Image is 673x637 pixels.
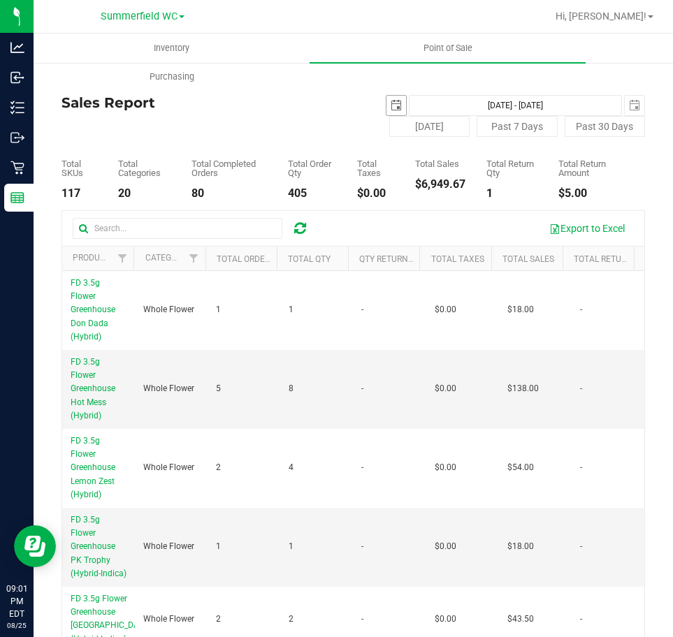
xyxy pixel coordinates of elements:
span: - [361,461,363,474]
div: Total Order Qty [288,159,336,177]
button: Export to Excel [540,217,634,240]
span: Summerfield WC [101,10,178,22]
a: Product [73,253,110,263]
div: Total Return Qty [486,159,537,177]
span: 1 [216,540,221,553]
span: select [625,96,644,115]
span: - [580,613,582,626]
span: 4 [289,461,294,474]
span: 5 [216,382,221,395]
span: Hi, [PERSON_NAME]! [556,10,646,22]
div: 405 [288,188,336,199]
a: Filter [182,247,205,270]
span: $18.00 [507,303,534,316]
span: FD 3.5g Flower Greenhouse Hot Mess (Hybrid) [71,357,115,420]
div: Total Sales [415,159,465,168]
span: FD 3.5g Flower Greenhouse PK Trophy (Hybrid-Indica) [71,515,126,578]
span: 1 [289,303,294,316]
div: Total Categories [118,159,171,177]
a: Point of Sale [310,34,586,63]
div: Total Return Amount [558,159,624,177]
a: Filter [110,247,133,270]
span: Whole Flower [143,303,194,316]
div: 1 [486,188,537,199]
span: Inventory [135,42,208,54]
a: Total Qty [288,254,331,264]
span: Whole Flower [143,613,194,626]
a: Total Sales [502,254,554,264]
span: FD 3.5g Flower Greenhouse Don Dada (Hybrid) [71,278,115,342]
span: $0.00 [435,303,456,316]
span: - [361,613,363,626]
button: Past 30 Days [565,116,645,137]
div: $6,949.67 [415,179,465,190]
div: 117 [61,188,97,199]
span: $0.00 [435,613,456,626]
span: 1 [216,303,221,316]
span: - [361,303,363,316]
div: $0.00 [357,188,394,199]
span: $54.00 [507,461,534,474]
span: 2 [216,613,221,626]
span: $0.00 [435,382,456,395]
span: select [386,96,406,115]
a: Purchasing [34,62,310,91]
span: - [580,540,582,553]
span: - [361,382,363,395]
a: Inventory [34,34,310,63]
span: $43.50 [507,613,534,626]
inline-svg: Inventory [10,101,24,115]
inline-svg: Inbound [10,71,24,85]
button: [DATE] [389,116,470,137]
span: $0.00 [435,540,456,553]
span: 8 [289,382,294,395]
span: - [580,382,582,395]
button: Past 7 Days [477,116,557,137]
span: - [361,540,363,553]
span: Whole Flower [143,540,194,553]
span: Whole Flower [143,382,194,395]
p: 08/25 [6,620,27,631]
inline-svg: Reports [10,191,24,205]
span: $0.00 [435,461,456,474]
input: Search... [73,218,282,239]
span: Purchasing [131,71,213,83]
span: 2 [216,461,221,474]
span: - [580,461,582,474]
div: Total Taxes [357,159,394,177]
iframe: Resource center [14,525,56,567]
div: Total Completed Orders [191,159,268,177]
a: Category [145,253,187,263]
span: - [580,303,582,316]
div: Total SKUs [61,159,97,177]
a: Total Returns [574,254,637,264]
span: $138.00 [507,382,539,395]
inline-svg: Analytics [10,41,24,54]
span: Point of Sale [405,42,491,54]
div: $5.00 [558,188,624,199]
p: 09:01 PM EDT [6,583,27,620]
a: Total Taxes [431,254,484,264]
a: Qty Returned [359,254,419,264]
inline-svg: Outbound [10,131,24,145]
span: 2 [289,613,294,626]
div: 80 [191,188,268,199]
a: Total Orders [217,254,275,264]
inline-svg: Retail [10,161,24,175]
div: 20 [118,188,171,199]
span: Whole Flower [143,461,194,474]
span: 1 [289,540,294,553]
span: $18.00 [507,540,534,553]
h4: Sales Report [61,95,354,110]
span: FD 3.5g Flower Greenhouse Lemon Zest (Hybrid) [71,436,115,499]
